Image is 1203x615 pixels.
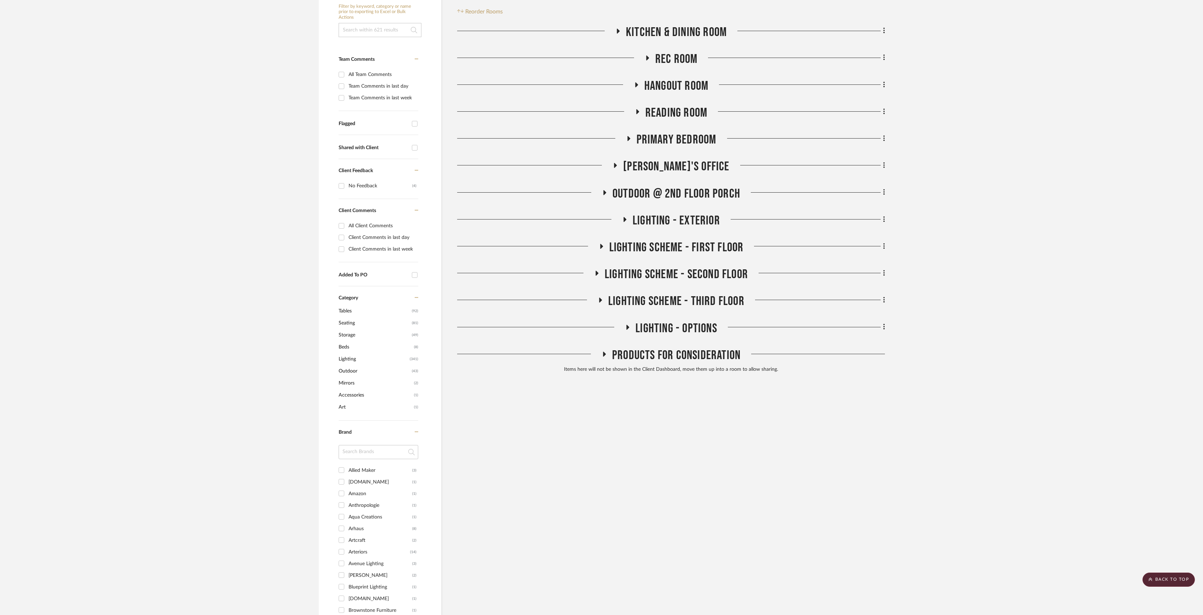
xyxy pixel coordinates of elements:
[339,23,421,37] input: Search within 621 results
[633,213,720,228] span: LIGHTING - EXTERIOR
[645,105,707,121] span: Reading Room
[655,52,698,67] span: Rec Room
[339,377,412,389] span: Mirrors
[412,365,418,377] span: (43)
[412,317,418,329] span: (81)
[626,25,727,40] span: Kitchen & Dining Room
[412,465,416,476] div: (3)
[349,180,412,192] div: No Feedback
[339,341,412,353] span: Beds
[414,341,418,353] span: (8)
[349,570,412,581] div: [PERSON_NAME]
[339,401,412,413] span: Art
[412,180,416,192] div: (4)
[412,570,416,581] div: (2)
[349,220,416,232] div: All Client Comments
[414,377,418,389] span: (2)
[609,240,744,255] span: LIGHTING SCHEME - FIRST FLOOR
[349,488,412,499] div: Amazon
[339,317,410,329] span: Seating
[412,581,416,593] div: (1)
[339,57,375,62] span: Team Comments
[339,295,358,301] span: Category
[410,353,418,365] span: (341)
[349,581,412,593] div: Blueprint Lighting
[339,121,408,127] div: Flagged
[339,4,421,20] h6: Filter by keyword, category or name prior to exporting to Excel or Bulk Actions
[623,159,729,174] span: [PERSON_NAME]'s Office
[412,511,416,523] div: (1)
[412,329,418,341] span: (49)
[339,305,410,317] span: Tables
[412,476,416,488] div: (1)
[339,329,410,341] span: Storage
[412,593,416,604] div: (1)
[412,305,418,317] span: (92)
[349,465,412,476] div: Allied Maker
[644,78,708,94] span: Hangout Room
[349,244,416,255] div: Client Comments in last week
[339,272,408,278] div: Added To PO
[457,7,503,16] button: Reorder Rooms
[412,558,416,569] div: (3)
[612,186,740,201] span: OUTDOOR @ 2ND FLOOR PORCH
[349,523,412,534] div: Arhaus
[414,402,418,413] span: (1)
[339,365,410,377] span: Outdoor
[339,145,408,151] div: Shared with Client
[349,232,416,243] div: Client Comments in last day
[605,267,748,282] span: LIGHTING SCHEME - SECOND FLOOR
[349,69,416,80] div: All Team Comments
[339,353,408,365] span: Lighting
[349,546,410,558] div: Arteriors
[349,476,412,488] div: [DOMAIN_NAME]
[457,366,885,374] div: Items here will not be shown in the Client Dashboard, move them up into a room to allow sharing.
[349,511,412,523] div: Aqua Creations
[412,523,416,534] div: (8)
[349,593,412,604] div: [DOMAIN_NAME]
[349,535,412,546] div: Artcraft
[637,132,716,147] span: Primary Bedroom
[349,81,416,92] div: Team Comments in last day
[608,294,744,309] span: LIGHTING SCHEME - THIRD FLOOR
[339,445,418,459] input: Search Brands
[339,389,412,401] span: Accessories
[339,208,376,213] span: Client Comments
[465,7,503,16] span: Reorder Rooms
[349,500,412,511] div: Anthropologie
[412,500,416,511] div: (1)
[412,488,416,499] div: (1)
[635,321,717,336] span: LIGHTING - OPTIONS
[612,348,741,363] span: Products For Consideration
[412,535,416,546] div: (2)
[339,430,352,435] span: Brand
[414,389,418,401] span: (1)
[1142,573,1195,587] scroll-to-top-button: BACK TO TOP
[410,546,416,558] div: (14)
[349,558,412,569] div: Avenue Lighting
[349,92,416,104] div: Team Comments in last week
[339,168,373,173] span: Client Feedback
